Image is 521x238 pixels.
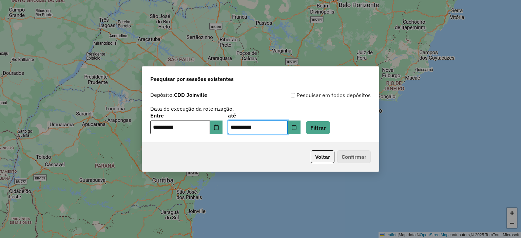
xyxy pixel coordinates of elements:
label: Entre [150,111,223,120]
button: Voltar [311,150,334,163]
label: até [228,111,300,120]
strong: CDD Joinville [174,91,207,98]
label: Depósito: [150,91,207,99]
label: Data de execução da roteirização: [150,105,234,113]
button: Choose Date [210,121,223,134]
span: Pesquisar por sessões existentes [150,75,234,83]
